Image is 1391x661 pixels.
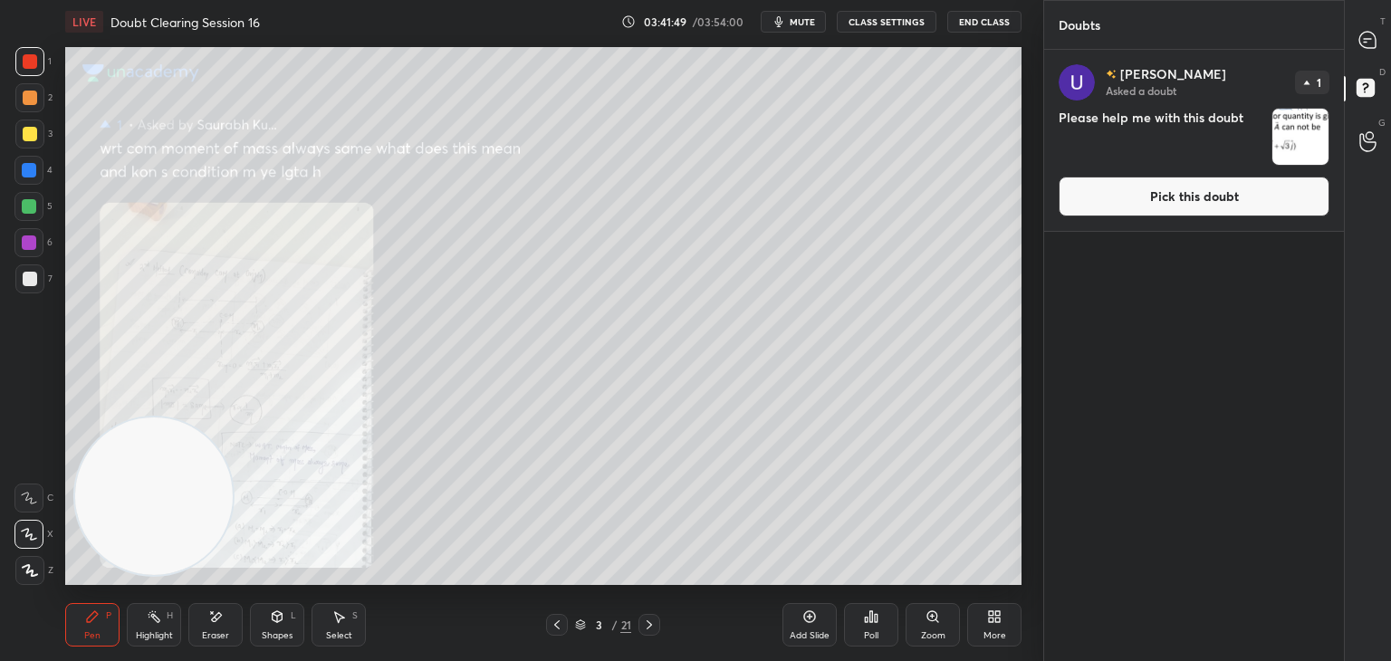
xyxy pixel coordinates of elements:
button: End Class [947,11,1022,33]
p: Doubts [1044,1,1115,49]
div: LIVE [65,11,103,33]
div: Poll [864,631,878,640]
div: 2 [15,83,53,112]
div: More [983,631,1006,640]
p: D [1379,65,1386,79]
div: 6 [14,228,53,257]
div: H [167,611,173,620]
h4: Please help me with this doubt [1059,108,1264,166]
p: T [1380,14,1386,28]
p: Asked a doubt [1106,83,1176,98]
div: Eraser [202,631,229,640]
img: 722e0d0a99fc4794b86566db7375d859.28904001_3 [1059,64,1095,101]
button: CLASS SETTINGS [837,11,936,33]
div: 21 [620,617,631,633]
div: X [14,520,53,549]
div: 5 [14,192,53,221]
div: 3 [15,120,53,148]
div: Add Slide [790,631,830,640]
div: / [611,619,617,630]
div: Z [15,556,53,585]
img: no-rating-badge.077c3623.svg [1106,70,1117,80]
div: Zoom [921,631,945,640]
p: 1 [1317,77,1321,88]
p: G [1378,116,1386,129]
div: Shapes [262,631,293,640]
div: Pen [84,631,101,640]
div: 1 [15,47,52,76]
div: L [291,611,296,620]
button: Pick this doubt [1059,177,1329,216]
div: C [14,484,53,513]
div: 4 [14,156,53,185]
p: [PERSON_NAME] [1120,67,1226,81]
h4: Doubt Clearing Session 16 [110,14,260,31]
div: 7 [15,264,53,293]
div: Highlight [136,631,173,640]
span: mute [790,15,815,28]
button: mute [761,11,826,33]
div: P [106,611,111,620]
div: 3 [590,619,608,630]
div: S [352,611,358,620]
div: Select [326,631,352,640]
img: 17565365288WNJYV.jpg [1272,109,1329,165]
